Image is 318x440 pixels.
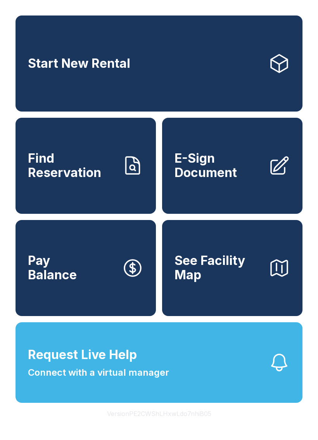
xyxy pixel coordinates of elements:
span: Pay Balance [28,254,77,282]
button: VersionPE2CWShLHxwLdo7nhiB05 [101,403,218,425]
span: Find Reservation [28,151,116,180]
a: PayBalance [16,220,156,316]
span: E-Sign Document [175,151,262,180]
span: Start New Rental [28,57,130,71]
a: E-Sign Document [162,118,302,214]
button: See Facility Map [162,220,302,316]
button: Request Live HelpConnect with a virtual manager [16,322,302,403]
span: Request Live Help [28,345,137,364]
a: Find Reservation [16,118,156,214]
span: See Facility Map [175,254,262,282]
a: Start New Rental [16,15,302,112]
span: Connect with a virtual manager [28,366,169,380]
